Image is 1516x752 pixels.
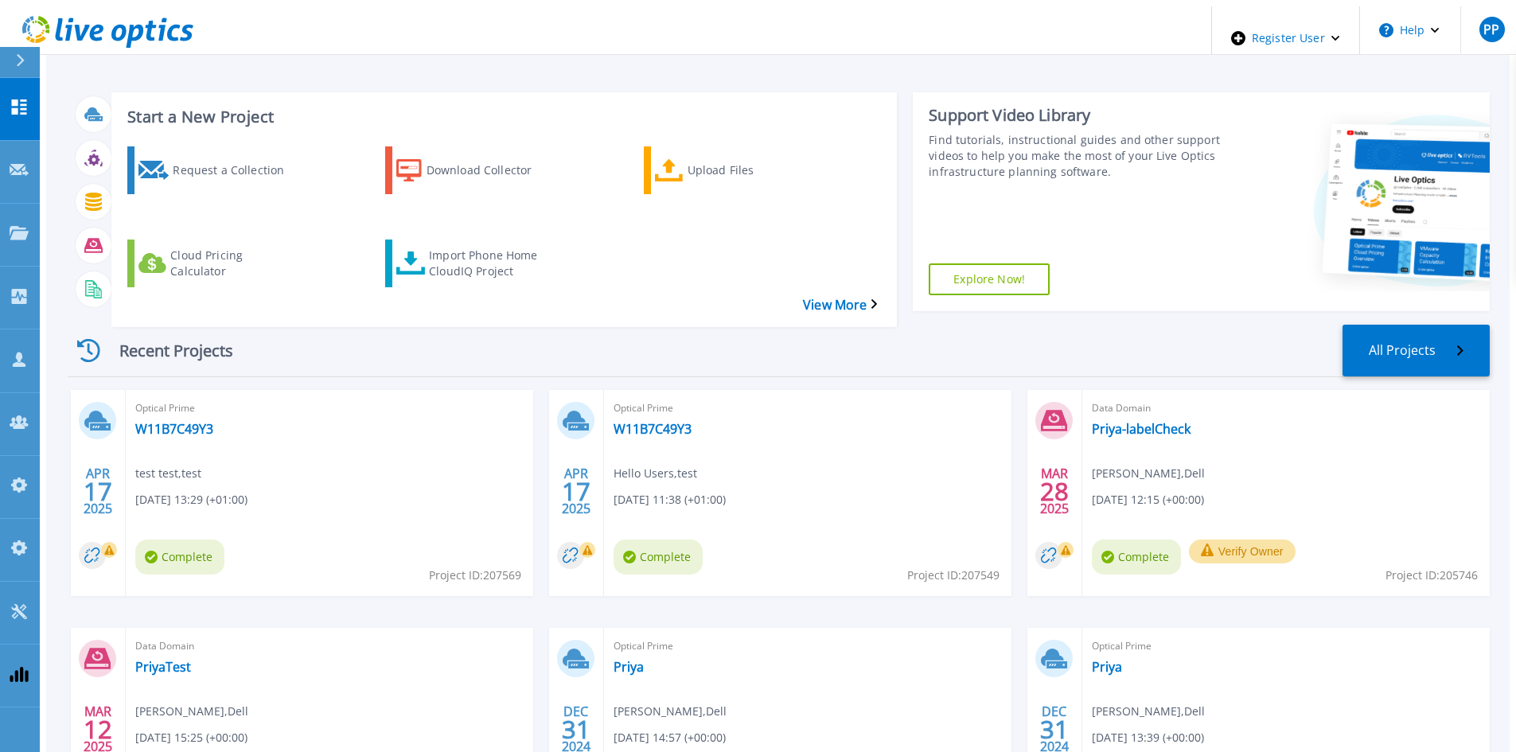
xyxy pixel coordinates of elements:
span: Optical Prime [614,637,1002,655]
div: MAR 2025 [1039,462,1070,520]
span: test test , test [135,465,201,482]
span: Complete [135,540,224,575]
div: Request a Collection [173,150,300,190]
span: [PERSON_NAME] , Dell [1092,465,1205,482]
span: [DATE] 11:38 (+01:00) [614,491,726,508]
span: [PERSON_NAME] , Dell [1092,703,1205,720]
span: 17 [84,485,112,498]
span: Data Domain [135,637,524,655]
a: W11B7C49Y3 [614,421,692,437]
div: Download Collector [427,150,554,190]
span: [PERSON_NAME] , Dell [135,703,248,720]
a: Cloud Pricing Calculator [127,240,320,287]
a: PriyaTest [135,659,191,675]
a: View More [803,298,877,313]
a: Priya [1092,659,1122,675]
span: Complete [1092,540,1181,575]
span: 28 [1040,485,1069,498]
span: 31 [562,723,590,736]
div: APR 2025 [561,462,591,520]
span: [DATE] 14:57 (+00:00) [614,729,726,746]
a: Request a Collection [127,146,320,194]
span: [DATE] 15:25 (+00:00) [135,729,247,746]
h3: Start a New Project [127,108,876,126]
button: Verify Owner [1189,540,1296,563]
span: Data Domain [1092,399,1480,417]
span: Project ID: 207569 [429,567,521,584]
span: PP [1483,23,1499,36]
span: Optical Prime [135,399,524,417]
div: Upload Files [688,150,815,190]
button: Help [1360,6,1459,54]
div: Register User [1212,6,1359,70]
span: Optical Prime [1092,637,1480,655]
span: [DATE] 13:39 (+00:00) [1092,729,1204,746]
a: W11B7C49Y3 [135,421,213,437]
a: Priya [614,659,644,675]
span: Complete [614,540,703,575]
span: 31 [1040,723,1069,736]
a: Download Collector [385,146,578,194]
span: 17 [562,485,590,498]
div: APR 2025 [83,462,113,520]
span: Optical Prime [614,399,1002,417]
span: [PERSON_NAME] , Dell [614,703,727,720]
span: Project ID: 207549 [907,567,1000,584]
span: 12 [84,723,112,736]
div: Cloud Pricing Calculator [170,244,298,283]
span: [DATE] 13:29 (+01:00) [135,491,247,508]
div: Recent Projects [68,331,259,370]
a: All Projects [1343,325,1490,376]
a: Explore Now! [929,263,1050,295]
div: Import Phone Home CloudIQ Project [429,244,556,283]
a: Priya-labelCheck [1092,421,1191,437]
a: Upload Files [644,146,836,194]
div: Support Video Library [929,105,1222,126]
div: Find tutorials, instructional guides and other support videos to help you make the most of your L... [929,132,1222,180]
span: [DATE] 12:15 (+00:00) [1092,491,1204,508]
span: Project ID: 205746 [1385,567,1478,584]
span: Hello Users , test [614,465,697,482]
